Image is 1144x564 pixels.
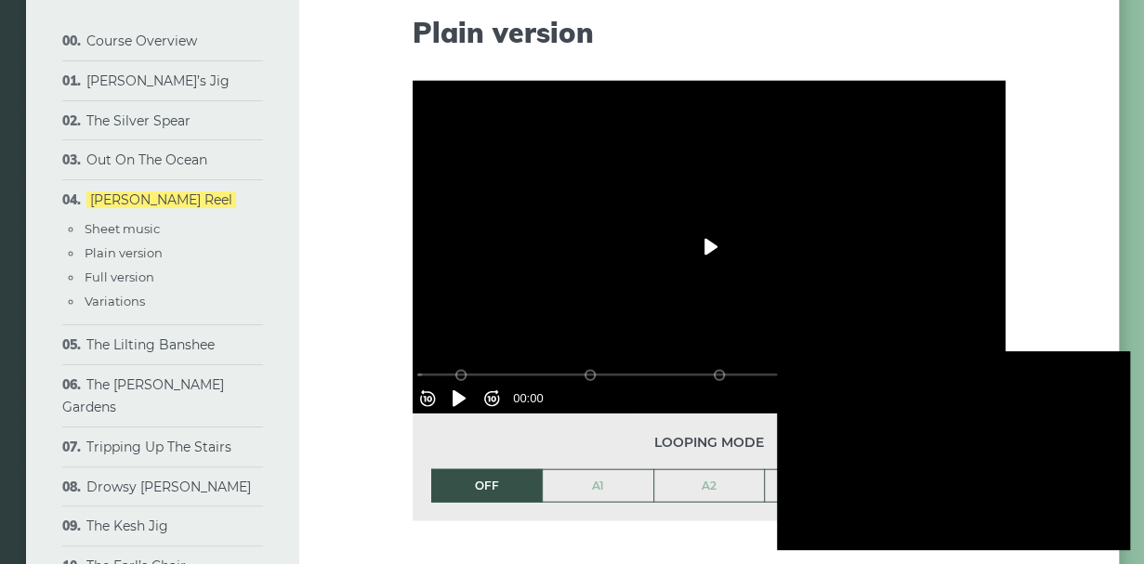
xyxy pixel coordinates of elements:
a: The Silver Spear [86,112,191,129]
a: The Lilting Banshee [86,336,215,353]
a: Tripping Up The Stairs [86,439,231,455]
a: A2 [654,470,765,502]
a: [PERSON_NAME]’s Jig [86,72,230,89]
a: A1 [543,470,653,502]
a: Drowsy [PERSON_NAME] [86,479,251,495]
a: The Kesh Jig [86,518,168,534]
a: [PERSON_NAME] Reel [86,191,236,208]
a: Course Overview [86,33,197,49]
a: Out On The Ocean [86,151,207,168]
span: Looping mode [431,432,987,453]
h2: Plain version [413,16,1006,49]
a: Sheet music [85,221,160,236]
a: B1 [765,470,875,502]
a: Full version [85,269,154,284]
a: The [PERSON_NAME] Gardens [62,376,224,415]
a: Variations [85,294,145,308]
a: Plain version [85,245,163,260]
